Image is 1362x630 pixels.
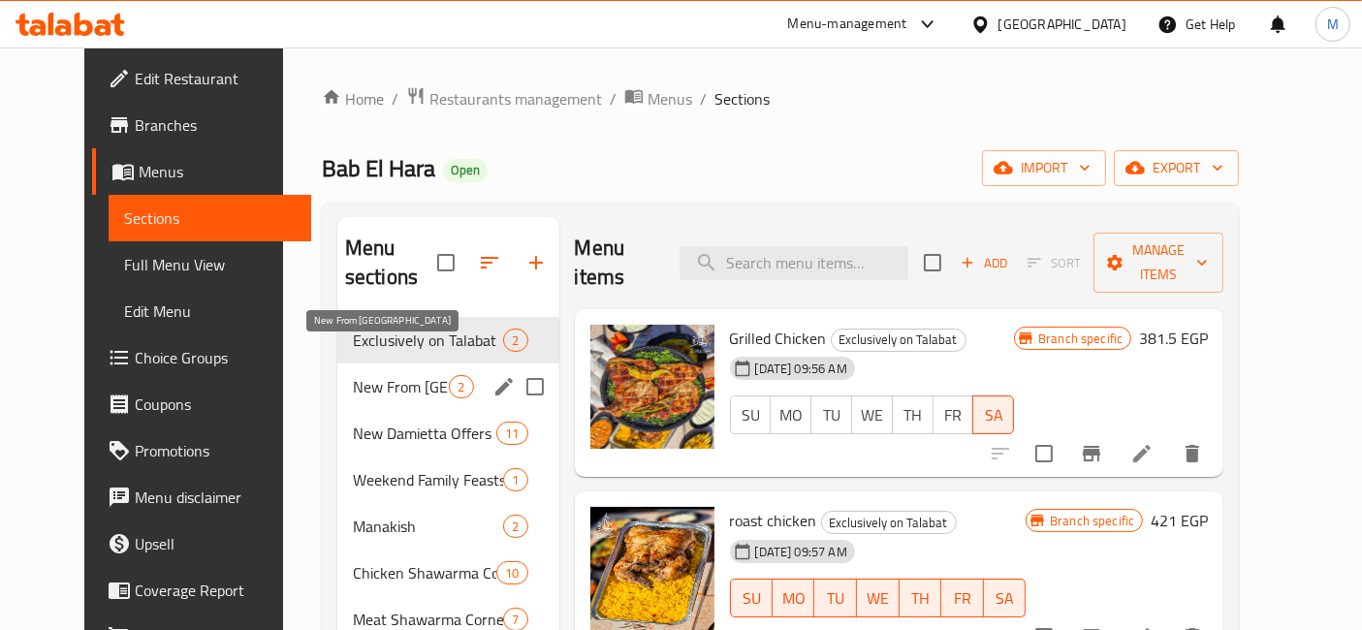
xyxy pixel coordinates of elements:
[504,518,526,536] span: 2
[135,113,297,137] span: Branches
[1130,442,1154,465] a: Edit menu item
[700,87,707,110] li: /
[610,87,617,110] li: /
[504,331,526,350] span: 2
[907,584,934,613] span: TH
[730,579,773,617] button: SU
[1024,433,1064,474] span: Select to update
[322,87,384,110] a: Home
[92,102,312,148] a: Branches
[739,584,765,613] span: SU
[92,55,312,102] a: Edit Restaurant
[778,401,804,429] span: MO
[135,439,297,462] span: Promotions
[747,360,855,378] span: [DATE] 09:56 AM
[865,584,892,613] span: WE
[981,401,1006,429] span: SA
[648,87,692,110] span: Menus
[832,329,966,351] span: Exclusively on Talabat
[992,584,1019,613] span: SA
[337,457,559,503] div: Weekend Family Feasts1
[353,422,496,445] span: New Damietta Offers
[504,471,526,489] span: 1
[337,503,559,550] div: Manakish2
[135,67,297,90] span: Edit Restaurant
[958,252,1010,274] span: Add
[819,401,844,429] span: TU
[1139,325,1208,352] h6: 381.5 EGP
[949,584,976,613] span: FR
[497,564,526,583] span: 10
[998,14,1126,35] div: [GEOGRAPHIC_DATA]
[337,363,559,410] div: New From [GEOGRAPHIC_DATA]2edit
[124,253,297,276] span: Full Menu View
[450,378,472,396] span: 2
[490,372,519,401] button: edit
[1169,430,1216,477] button: delete
[109,288,312,334] a: Edit Menu
[353,375,449,398] span: New From [GEOGRAPHIC_DATA]
[680,246,908,280] input: search
[426,242,466,283] span: Select all sections
[503,468,527,491] div: items
[953,248,1015,278] span: Add item
[1151,507,1208,534] h6: 421 EGP
[443,159,488,182] div: Open
[730,395,772,434] button: SU
[353,515,503,538] span: Manakish
[575,234,657,292] h2: Menu items
[933,395,974,434] button: FR
[353,329,503,352] span: Exclusively on Talabat
[730,324,827,353] span: Grilled Chicken
[780,584,808,613] span: MO
[392,87,398,110] li: /
[135,346,297,369] span: Choice Groups
[429,87,602,110] span: Restaurants management
[92,474,312,520] a: Menu disclaimer
[92,520,312,567] a: Upsell
[1030,330,1130,348] span: Branch specific
[353,561,496,584] span: Chicken Shawarma Corner
[1109,238,1208,287] span: Manage items
[466,239,513,286] span: Sort sections
[821,511,957,534] div: Exclusively on Talabat
[1068,430,1115,477] button: Branch-specific-item
[953,248,1015,278] button: Add
[892,395,934,434] button: TH
[135,579,297,602] span: Coverage Report
[503,329,527,352] div: items
[714,87,770,110] span: Sections
[109,195,312,241] a: Sections
[497,425,526,443] span: 11
[496,422,527,445] div: items
[972,395,1014,434] button: SA
[345,234,437,292] h2: Menu sections
[941,401,966,429] span: FR
[1093,233,1223,293] button: Manage items
[901,401,926,429] span: TH
[109,241,312,288] a: Full Menu View
[1042,512,1142,530] span: Branch specific
[1015,248,1093,278] span: Select section first
[92,427,312,474] a: Promotions
[982,150,1106,186] button: import
[504,611,526,629] span: 7
[322,86,1239,111] nav: breadcrumb
[822,512,956,534] span: Exclusively on Talabat
[443,162,488,178] span: Open
[788,13,907,36] div: Menu-management
[624,86,692,111] a: Menus
[92,567,312,614] a: Coverage Report
[92,148,312,195] a: Menus
[353,468,503,491] span: Weekend Family Feasts
[135,532,297,555] span: Upsell
[92,381,312,427] a: Coupons
[747,543,855,561] span: [DATE] 09:57 AM
[139,160,297,183] span: Menus
[135,486,297,509] span: Menu disclaimer
[337,550,559,596] div: Chicken Shawarma Corner10
[496,561,527,584] div: items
